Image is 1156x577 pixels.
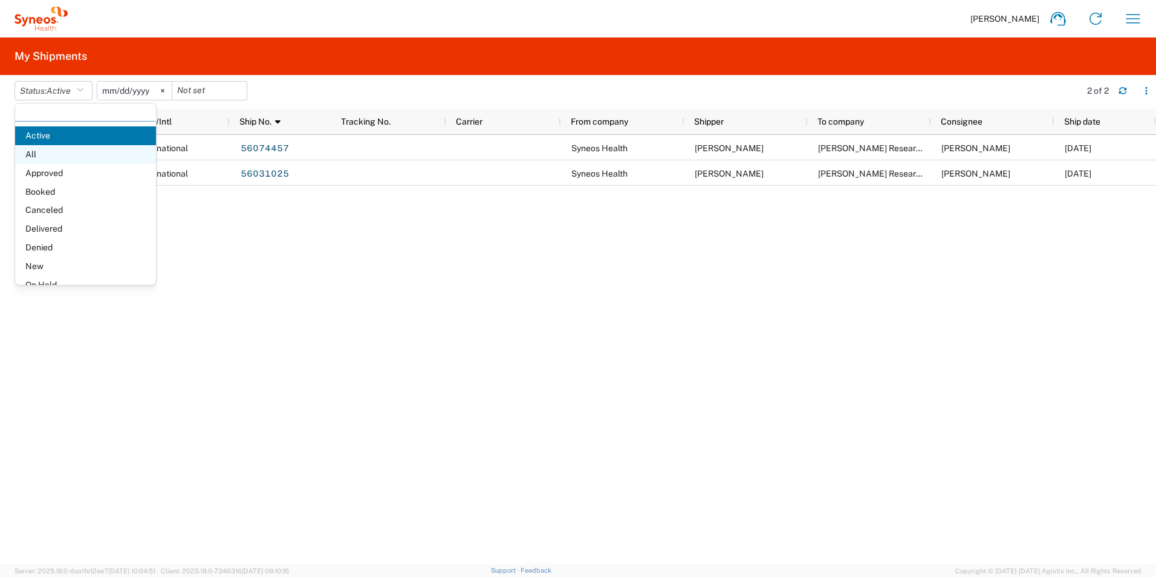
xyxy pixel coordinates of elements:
span: Illingworth Research Group [818,143,951,153]
a: 56031025 [240,165,290,184]
a: 56074457 [240,139,290,158]
a: Feedback [521,567,551,574]
span: Syneos Health [571,169,628,178]
a: Support [491,567,521,574]
span: International [138,169,188,178]
span: [DATE] 08:10:16 [242,567,289,575]
span: Carrier [456,117,482,126]
input: Not set [97,82,172,100]
span: On Hold [15,276,156,295]
span: Shipper [694,117,724,126]
span: Illingworth Research Group [818,169,951,178]
input: Not set [172,82,247,100]
span: New [15,257,156,276]
span: Active [47,86,71,96]
button: Status:Active [15,81,93,100]
span: From company [571,117,628,126]
h2: My Shipments [15,49,87,64]
span: Active [15,126,156,145]
span: Denied [15,238,156,257]
span: 07/03/2025 [1065,169,1091,178]
span: Jessie Gunter [695,143,764,153]
span: Tracking No. [341,117,391,126]
span: [PERSON_NAME] [970,13,1039,24]
span: Canceled [15,201,156,220]
span: Ship No. [239,117,271,126]
span: International [138,143,188,153]
span: Syneos Health [571,143,628,153]
span: Client: 2025.18.0-7346316 [161,567,289,575]
span: Jennifer Harrison [941,143,1010,153]
span: 07/01/2025 [1065,143,1091,153]
span: [DATE] 10:04:51 [108,567,155,575]
span: Jessie Gunter [695,169,764,178]
span: To company [817,117,864,126]
span: Copyright © [DATE]-[DATE] Agistix Inc., All Rights Reserved [955,566,1141,576]
span: Booked [15,183,156,201]
span: All [15,145,156,164]
span: Server: 2025.18.0-daa1fe12ee7 [15,567,155,575]
span: Consignee [941,117,982,126]
span: Delivered [15,220,156,238]
div: 2 of 2 [1087,85,1109,96]
span: Gina Marie Donelly [941,169,1010,178]
span: Ship date [1064,117,1100,126]
span: Approved [15,164,156,183]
